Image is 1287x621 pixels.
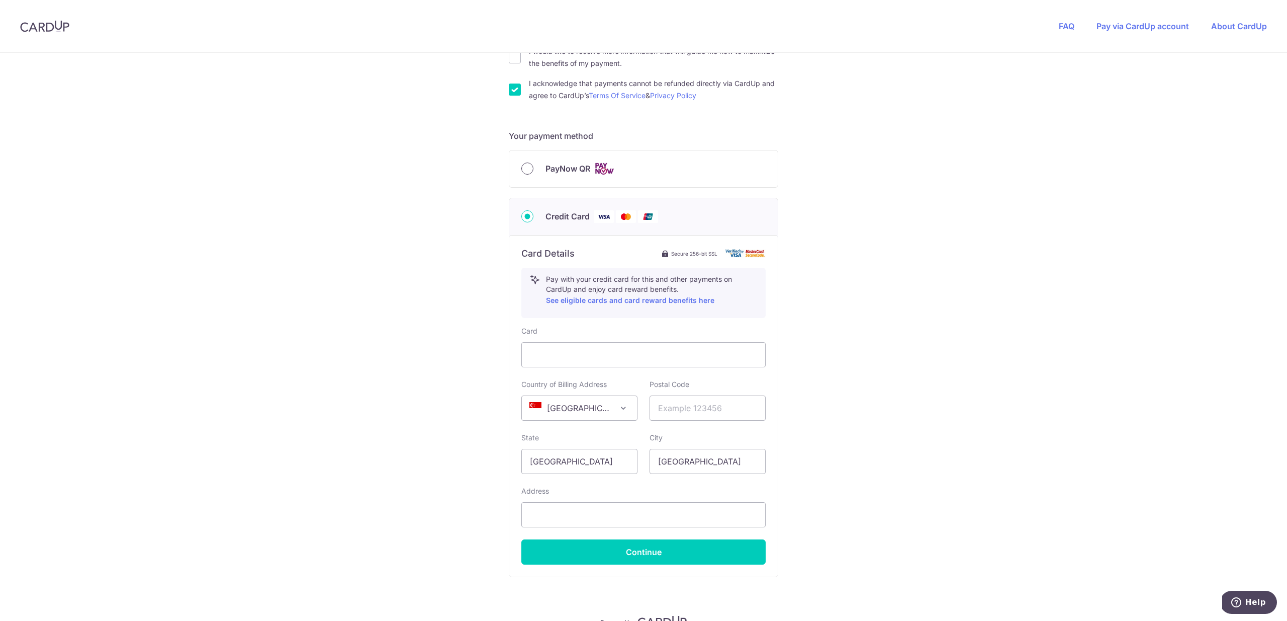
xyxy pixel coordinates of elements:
label: I would like to receive more information that will guide me how to maximize the benefits of my pa... [529,45,778,69]
label: Country of Billing Address [521,379,607,390]
div: Credit Card Visa Mastercard Union Pay [521,210,766,223]
img: Cards logo [594,163,614,175]
iframe: Opens a widget where you can find more information [1222,591,1277,616]
img: Union Pay [638,210,658,223]
a: Terms Of Service [589,91,646,100]
a: About CardUp [1211,21,1267,31]
a: Privacy Policy [650,91,696,100]
img: Mastercard [616,210,636,223]
label: Postal Code [650,379,689,390]
img: CardUp [20,20,69,32]
a: See eligible cards and card reward benefits here [546,296,714,304]
a: FAQ [1059,21,1074,31]
span: Credit Card [545,210,590,222]
span: Singapore [522,396,637,420]
p: Pay with your credit card for this and other payments on CardUp and enjoy card reward benefits. [546,274,757,306]
label: I acknowledge that payments cannot be refunded directly via CardUp and agree to CardUp’s & [529,77,778,102]
img: card secure [725,249,766,258]
span: Secure 256-bit SSL [671,250,717,258]
div: PayNow QR Cards logo [521,163,766,175]
a: Pay via CardUp account [1096,21,1189,31]
span: PayNow QR [545,163,590,175]
label: Address [521,486,549,496]
label: City [650,433,663,443]
button: Continue [521,539,766,565]
label: State [521,433,539,443]
h5: Your payment method [509,130,778,142]
label: Card [521,326,537,336]
iframe: Secure card payment input frame [530,349,757,361]
h6: Card Details [521,248,575,260]
input: Example 123456 [650,396,766,421]
img: Visa [594,210,614,223]
span: Singapore [521,396,637,421]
